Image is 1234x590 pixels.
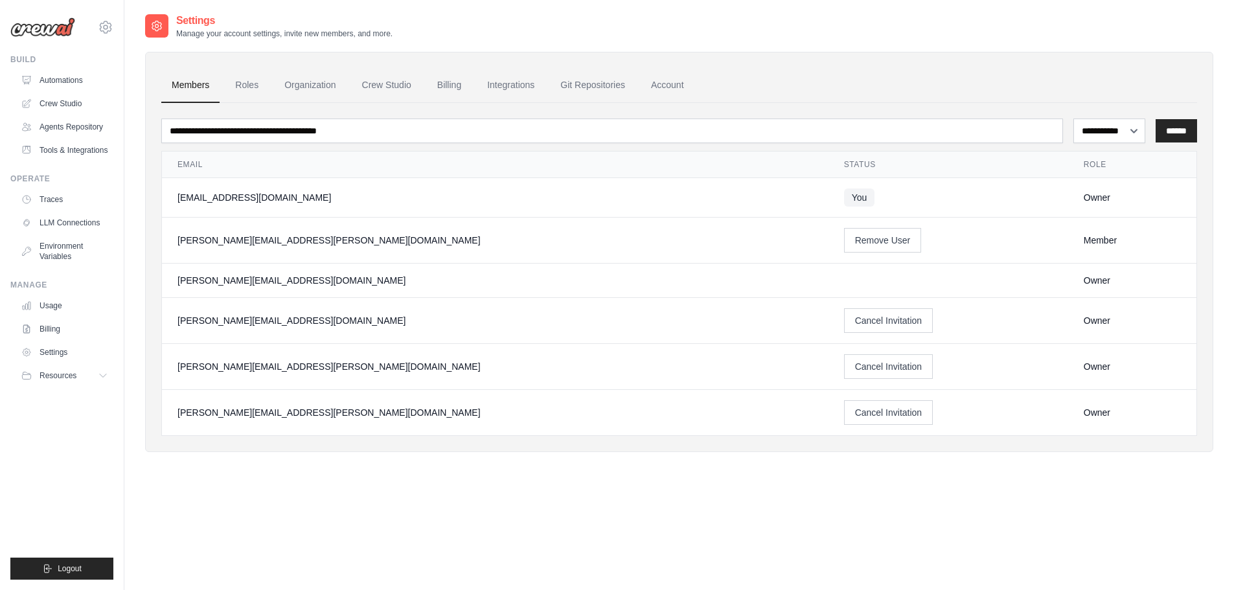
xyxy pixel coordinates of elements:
div: Build [10,54,113,65]
button: Cancel Invitation [844,400,933,425]
a: Roles [225,68,269,103]
a: Billing [427,68,472,103]
div: [PERSON_NAME][EMAIL_ADDRESS][DOMAIN_NAME] [177,314,813,327]
img: Logo [10,17,75,37]
span: Resources [40,370,76,381]
a: Usage [16,295,113,316]
div: Owner [1084,274,1181,287]
a: LLM Connections [16,212,113,233]
span: You [844,188,875,207]
a: Automations [16,70,113,91]
th: Status [828,152,1068,178]
button: Cancel Invitation [844,354,933,379]
div: Manage [10,280,113,290]
a: Members [161,68,220,103]
a: Traces [16,189,113,210]
div: Owner [1084,191,1181,204]
button: Logout [10,558,113,580]
span: Logout [58,563,82,574]
div: Member [1084,234,1181,247]
button: Cancel Invitation [844,308,933,333]
a: Environment Variables [16,236,113,267]
div: [PERSON_NAME][EMAIL_ADDRESS][PERSON_NAME][DOMAIN_NAME] [177,234,813,247]
div: [PERSON_NAME][EMAIL_ADDRESS][PERSON_NAME][DOMAIN_NAME] [177,406,813,419]
h2: Settings [176,13,393,28]
a: Billing [16,319,113,339]
div: Owner [1084,360,1181,373]
a: Agents Repository [16,117,113,137]
a: Integrations [477,68,545,103]
a: Settings [16,342,113,363]
a: Organization [274,68,346,103]
div: [PERSON_NAME][EMAIL_ADDRESS][DOMAIN_NAME] [177,274,813,287]
a: Git Repositories [550,68,635,103]
p: Manage your account settings, invite new members, and more. [176,28,393,39]
a: Tools & Integrations [16,140,113,161]
div: Owner [1084,314,1181,327]
button: Resources [16,365,113,386]
div: [PERSON_NAME][EMAIL_ADDRESS][PERSON_NAME][DOMAIN_NAME] [177,360,813,373]
div: Operate [10,174,113,184]
div: [EMAIL_ADDRESS][DOMAIN_NAME] [177,191,813,204]
button: Remove User [844,228,922,253]
a: Crew Studio [16,93,113,114]
th: Email [162,152,828,178]
div: Owner [1084,406,1181,419]
a: Account [641,68,694,103]
a: Crew Studio [352,68,422,103]
th: Role [1068,152,1196,178]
